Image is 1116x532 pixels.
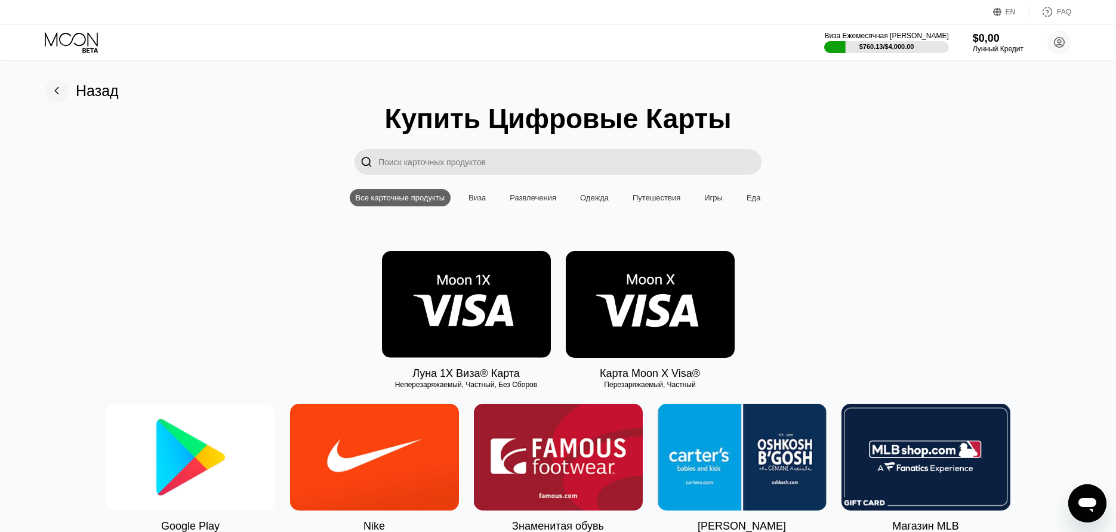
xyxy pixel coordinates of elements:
div: Путешествия [627,189,686,206]
div: Одежда [574,189,615,206]
div: Виза [463,189,492,206]
div: Одежда [580,193,609,202]
div: Лунный Кредит [973,45,1023,53]
div: Еда [747,193,761,202]
div: Неперезаряжаемый, Частный, Без Сборов [382,381,551,389]
div: Все карточные продукты [356,193,445,202]
div: Развлечения [510,193,556,202]
div: Еда [741,189,767,206]
div:  [360,155,372,169]
div: Путешествия [633,193,680,202]
div: Развлечения [504,189,562,206]
div: Перезаряжаемый, Частный [566,381,735,389]
div: Виза Ежемесячная [PERSON_NAME] [824,32,948,40]
iframe: Кнопка, ОТВ ЁВКОБ [2]; п.п. [1068,484,1106,522]
div: Виза [468,193,486,202]
div: Карта Moon X Visa® [600,367,700,380]
div: EN [993,6,1029,18]
input: Поиск карточных продуктов [378,149,762,175]
div:  [354,149,378,175]
div: $0,00 [973,32,1023,45]
div: FAQ [1057,8,1071,16]
div: $760.13 / $4,000.00 [859,43,914,50]
div: Луна 1X Виза® Карта [412,367,520,380]
div: Виза Ежемесячная [PERSON_NAME]$760.13/$4,000.00 [824,32,948,53]
div: EN [1006,8,1016,16]
div: $0,00Лунный Кредит [973,32,1023,53]
div: FAQ [1029,6,1071,18]
div: Все карточные продукты [350,189,451,206]
div: Назад [45,79,119,103]
div: Назад [76,82,119,100]
div: Купить Цифровые Карты [384,103,731,135]
div: Игры [698,189,729,206]
div: Игры [704,193,723,202]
